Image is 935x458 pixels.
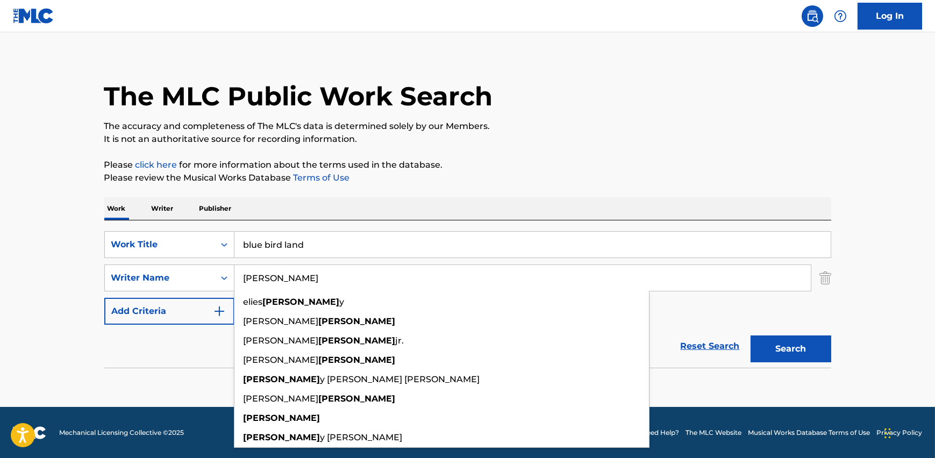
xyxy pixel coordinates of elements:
[135,160,177,170] a: click here
[263,297,340,307] strong: [PERSON_NAME]
[213,305,226,318] img: 9d2ae6d4665cec9f34b9.svg
[244,316,319,326] span: [PERSON_NAME]
[244,335,319,346] span: [PERSON_NAME]
[291,173,350,183] a: Terms of Use
[13,8,54,24] img: MLC Logo
[196,197,235,220] p: Publisher
[244,432,320,442] strong: [PERSON_NAME]
[396,335,404,346] span: jr.
[244,297,263,307] span: elies
[319,355,396,365] strong: [PERSON_NAME]
[834,10,847,23] img: help
[802,5,823,27] a: Public Search
[876,428,922,438] a: Privacy Policy
[319,316,396,326] strong: [PERSON_NAME]
[319,393,396,404] strong: [PERSON_NAME]
[858,3,922,30] a: Log In
[111,271,208,284] div: Writer Name
[59,428,184,438] span: Mechanical Licensing Collective © 2025
[748,428,870,438] a: Musical Works Database Terms of Use
[830,5,851,27] div: Help
[320,432,403,442] span: y [PERSON_NAME]
[104,120,831,133] p: The accuracy and completeness of The MLC's data is determined solely by our Members.
[819,264,831,291] img: Delete Criterion
[148,197,177,220] p: Writer
[104,159,831,171] p: Please for more information about the terms used in the database.
[104,133,831,146] p: It is not an authoritative source for recording information.
[751,335,831,362] button: Search
[244,413,320,423] strong: [PERSON_NAME]
[111,238,208,251] div: Work Title
[244,374,320,384] strong: [PERSON_NAME]
[244,393,319,404] span: [PERSON_NAME]
[675,334,745,358] a: Reset Search
[806,10,819,23] img: search
[13,426,46,439] img: logo
[881,406,935,458] iframe: Chat Widget
[884,417,891,449] div: Drag
[319,335,396,346] strong: [PERSON_NAME]
[244,355,319,365] span: [PERSON_NAME]
[340,297,345,307] span: y
[104,171,831,184] p: Please review the Musical Works Database
[104,80,493,112] h1: The MLC Public Work Search
[104,197,129,220] p: Work
[104,298,234,325] button: Add Criteria
[104,231,831,368] form: Search Form
[320,374,480,384] span: y [PERSON_NAME] [PERSON_NAME]
[641,428,679,438] a: Need Help?
[686,428,741,438] a: The MLC Website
